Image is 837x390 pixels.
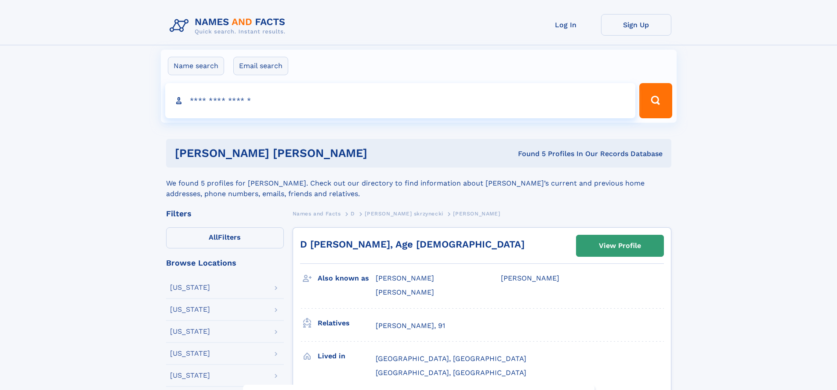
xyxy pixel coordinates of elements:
[365,208,443,219] a: [PERSON_NAME] skrzynecki
[168,57,224,75] label: Name search
[300,239,525,250] a: D [PERSON_NAME], Age [DEMOGRAPHIC_DATA]
[501,274,559,282] span: [PERSON_NAME]
[376,368,526,377] span: [GEOGRAPHIC_DATA], [GEOGRAPHIC_DATA]
[170,328,210,335] div: [US_STATE]
[233,57,288,75] label: Email search
[453,211,500,217] span: [PERSON_NAME]
[166,210,284,218] div: Filters
[318,349,376,364] h3: Lived in
[170,350,210,357] div: [US_STATE]
[170,306,210,313] div: [US_STATE]
[165,83,636,118] input: search input
[170,284,210,291] div: [US_STATE]
[318,271,376,286] h3: Also known as
[175,148,443,159] h1: [PERSON_NAME] [PERSON_NAME]
[351,208,355,219] a: D
[531,14,601,36] a: Log In
[376,321,445,331] a: [PERSON_NAME], 91
[166,227,284,248] label: Filters
[170,372,210,379] div: [US_STATE]
[601,14,671,36] a: Sign Up
[376,354,526,363] span: [GEOGRAPHIC_DATA], [GEOGRAPHIC_DATA]
[166,168,671,199] div: We found 5 profiles for [PERSON_NAME]. Check out our directory to find information about [PERSON_...
[166,14,293,38] img: Logo Names and Facts
[351,211,355,217] span: D
[293,208,341,219] a: Names and Facts
[599,236,641,256] div: View Profile
[376,274,434,282] span: [PERSON_NAME]
[166,259,284,267] div: Browse Locations
[376,288,434,296] span: [PERSON_NAME]
[209,233,218,241] span: All
[442,149,663,159] div: Found 5 Profiles In Our Records Database
[576,235,663,256] a: View Profile
[318,316,376,331] h3: Relatives
[639,83,672,118] button: Search Button
[365,211,443,217] span: [PERSON_NAME] skrzynecki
